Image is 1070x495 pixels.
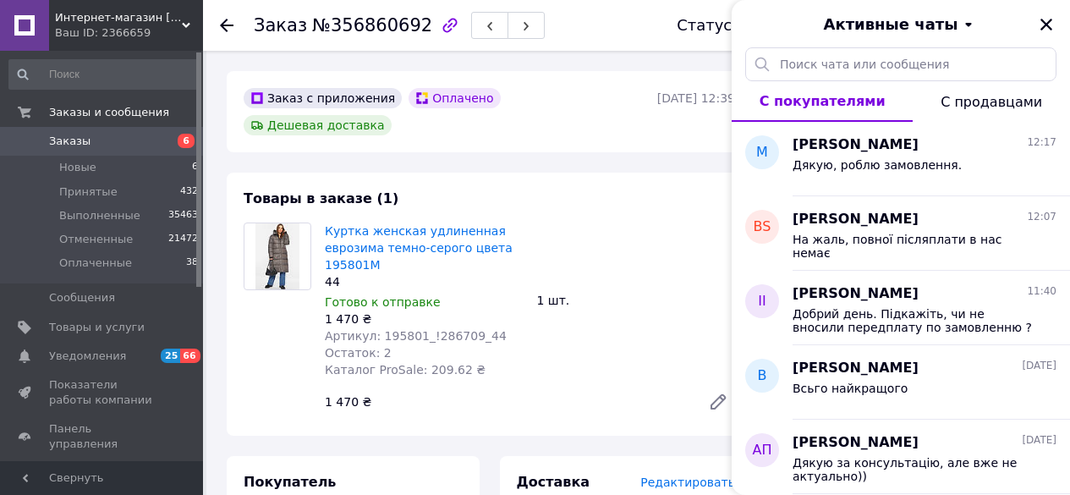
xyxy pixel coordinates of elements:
[325,273,524,290] div: 44
[753,441,772,460] span: АП
[255,223,300,289] img: Куртка женская удлиненная еврозима темно-серого цвета 195801M
[409,88,500,108] div: Оплачено
[1027,135,1056,150] span: 12:17
[732,81,913,122] button: С покупателями
[732,196,1070,271] button: BS[PERSON_NAME]12:07На жаль, повної післяплати в нас немає
[325,224,513,272] a: Куртка женская удлиненная еврозима темно-серого цвета 195801M
[49,421,156,452] span: Панель управления
[517,474,590,490] span: Доставка
[220,17,233,34] div: Вернуться назад
[168,208,198,223] span: 35463
[1027,210,1056,224] span: 12:07
[530,289,743,312] div: 1 шт.
[8,59,200,90] input: Поиск
[758,292,765,311] span: ІІ
[178,134,195,148] span: 6
[59,184,118,200] span: Принятые
[254,15,307,36] span: Заказ
[244,88,402,108] div: Заказ с приложения
[793,284,919,304] span: [PERSON_NAME]
[161,349,180,363] span: 25
[325,311,524,327] div: 1 470 ₴
[793,382,908,395] span: Всьго найкращого
[325,295,441,309] span: Готово к отправке
[180,349,200,363] span: 66
[180,184,198,200] span: 432
[1036,14,1056,35] button: Закрыть
[168,232,198,247] span: 21472
[325,329,507,343] span: Артикул: 195801_!286709_44
[59,160,96,175] span: Новые
[49,290,115,305] span: Сообщения
[1027,284,1056,299] span: 11:40
[49,349,126,364] span: Уведомления
[754,217,771,237] span: BS
[1022,433,1056,448] span: [DATE]
[793,433,919,453] span: [PERSON_NAME]
[1022,359,1056,373] span: [DATE]
[732,345,1070,420] button: В[PERSON_NAME][DATE]Всьго найкращого
[49,134,91,149] span: Заказы
[192,160,198,175] span: 6
[59,232,133,247] span: Отмененные
[244,115,392,135] div: Дешевая доставка
[793,307,1033,334] span: Добрий день. Підкажіть, чи не вносили передплату по замовленню ?
[824,14,958,36] span: Активные чаты
[941,94,1042,110] span: С продавцами
[793,210,919,229] span: [PERSON_NAME]
[49,377,156,408] span: Показатели работы компании
[732,271,1070,345] button: ІІ[PERSON_NAME]11:40Добрий день. Підкажіть, чи не вносили передплату по замовленню ?
[49,320,145,335] span: Товары и услуги
[756,143,768,162] span: М
[677,17,790,34] div: Статус заказа
[793,135,919,155] span: [PERSON_NAME]
[793,158,962,172] span: Дякую, роблю замовлення.
[732,420,1070,494] button: АП[PERSON_NAME][DATE]Дякую за консультацію, але вже не актуально))
[325,363,486,377] span: Каталог ProSale: 209.62 ₴
[186,256,198,271] span: 38
[779,14,1023,36] button: Активные чаты
[318,390,694,414] div: 1 470 ₴
[59,256,132,271] span: Оплаченные
[793,456,1033,483] span: Дякую за консультацію, але вже не актуально))
[640,476,735,489] span: Редактировать
[913,81,1070,122] button: С продавцами
[59,208,140,223] span: Выполненные
[312,15,432,36] span: №356860692
[325,346,392,360] span: Остаток: 2
[745,47,1056,81] input: Поиск чата или сообщения
[758,366,767,386] span: В
[732,122,1070,196] button: М[PERSON_NAME]12:17Дякую, роблю замовлення.
[657,91,735,105] time: [DATE] 12:39
[793,233,1033,260] span: На жаль, повної післяплати в нас немає
[244,190,398,206] span: Товары в заказе (1)
[701,385,735,419] a: Редактировать
[244,474,336,490] span: Покупатель
[760,93,886,109] span: С покупателями
[55,25,203,41] div: Ваш ID: 2366659
[49,105,169,120] span: Заказы и сообщения
[793,359,919,378] span: [PERSON_NAME]
[55,10,182,25] span: Интернет-магазин Minimalka.com - минимальные цены на одежду и обувь, нижнее белье и другие товары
